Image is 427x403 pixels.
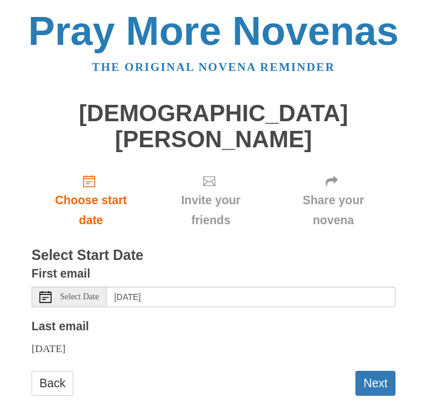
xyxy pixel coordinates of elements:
[32,101,395,152] h1: [DEMOGRAPHIC_DATA][PERSON_NAME]
[32,264,90,284] label: First email
[32,342,66,355] span: [DATE]
[32,371,73,396] a: Back
[150,164,271,236] div: Click "Next" to confirm your start date first.
[163,190,259,230] span: Invite your friends
[32,316,89,336] label: Last email
[92,61,335,73] a: The original novena reminder
[44,190,138,230] span: Choose start date
[271,164,395,236] div: Click "Next" to confirm your start date first.
[60,293,99,301] span: Select Date
[29,8,399,53] a: Pray More Novenas
[32,248,395,264] h3: Select Start Date
[355,371,395,396] button: Next
[32,164,150,236] a: Choose start date
[283,190,383,230] span: Share your novena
